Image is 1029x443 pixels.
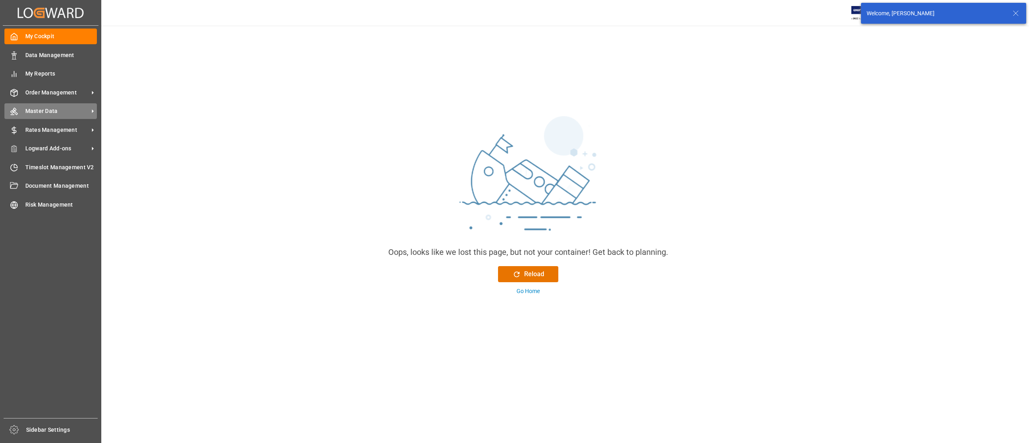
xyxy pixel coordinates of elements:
[4,47,97,63] a: Data Management
[25,70,97,78] span: My Reports
[25,32,97,41] span: My Cockpit
[4,66,97,82] a: My Reports
[25,182,97,190] span: Document Management
[388,246,668,258] div: Oops, looks like we lost this page, but not your container! Get back to planning.
[867,9,1005,18] div: Welcome, [PERSON_NAME]
[25,88,89,97] span: Order Management
[25,107,89,115] span: Master Data
[498,266,558,282] button: Reload
[25,51,97,59] span: Data Management
[4,178,97,194] a: Document Management
[517,287,540,295] div: Go Home
[512,269,544,279] div: Reload
[26,426,98,434] span: Sidebar Settings
[4,197,97,212] a: Risk Management
[25,201,97,209] span: Risk Management
[25,144,89,153] span: Logward Add-ons
[4,29,97,44] a: My Cockpit
[851,6,879,20] img: Exertis%20JAM%20-%20Email%20Logo.jpg_1722504956.jpg
[408,113,649,246] img: sinking_ship.png
[25,126,89,134] span: Rates Management
[498,287,558,295] button: Go Home
[25,163,97,172] span: Timeslot Management V2
[4,159,97,175] a: Timeslot Management V2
